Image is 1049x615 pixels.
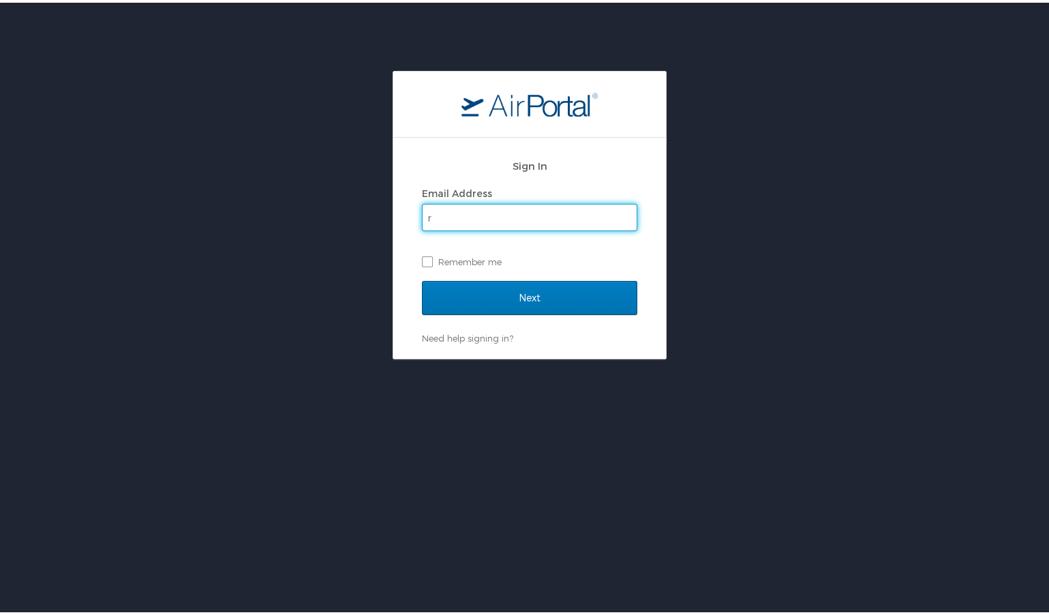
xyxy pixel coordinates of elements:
[422,278,637,312] input: Next
[422,185,492,196] label: Email Address
[422,330,513,341] a: Need help signing in?
[422,249,637,269] label: Remember me
[422,155,637,171] h2: Sign In
[461,89,598,114] img: logo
